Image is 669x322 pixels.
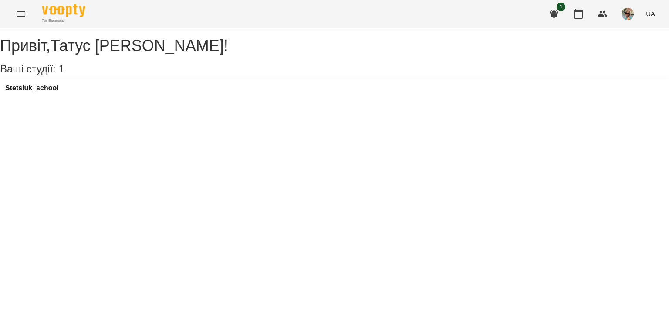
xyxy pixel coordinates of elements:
[42,18,85,24] span: For Business
[646,9,655,18] span: UA
[557,3,565,11] span: 1
[5,84,59,92] a: Stetsiuk_school
[58,63,64,75] span: 1
[642,6,659,22] button: UA
[10,3,31,24] button: Menu
[622,8,634,20] img: c60d69aa28f39c4e5a28205d290cb496.jpg
[42,4,85,17] img: Voopty Logo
